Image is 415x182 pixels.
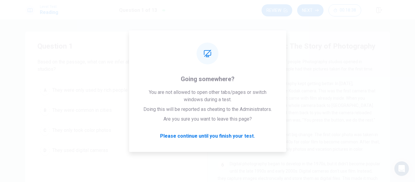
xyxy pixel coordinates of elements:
div: A [40,85,50,95]
span: Color photography was the next big change. The first color photo was taken in [DATE], but it took... [218,132,380,152]
span: In the following years, photography kept getting better. In [DATE], [PERSON_NAME] invented the Ko... [218,81,376,122]
span: They used digital cameras [52,147,108,154]
span: Based on the passage, what can we infer about early photography studios? [37,58,195,73]
div: B [40,105,50,115]
span: They were common in cities [52,107,112,114]
button: BThey were common in cities [37,103,195,118]
div: Open Intercom Messenger [394,161,409,176]
h1: Reading [40,9,58,16]
button: AThey were only used by rich people [37,83,195,98]
span: 00:18:38 [340,8,356,13]
button: 00:18:38 [328,4,361,16]
div: D [40,146,50,155]
div: 6 [218,160,227,170]
span: They were only used by rich people [52,87,128,94]
h4: Question 1 [37,41,195,51]
button: Next [297,4,324,16]
div: 5 [218,131,227,141]
h4: Capturing Moments: The Story of Photography [221,41,376,51]
span: Level Test [40,5,58,9]
button: CThey only took color photos [37,123,195,138]
span: They only took color photos [52,127,111,134]
button: Review [262,4,292,16]
button: DThey used digital cameras [37,143,195,158]
div: 4 [218,80,227,90]
h1: Question 1 of 13 [119,7,157,14]
div: C [40,125,50,135]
